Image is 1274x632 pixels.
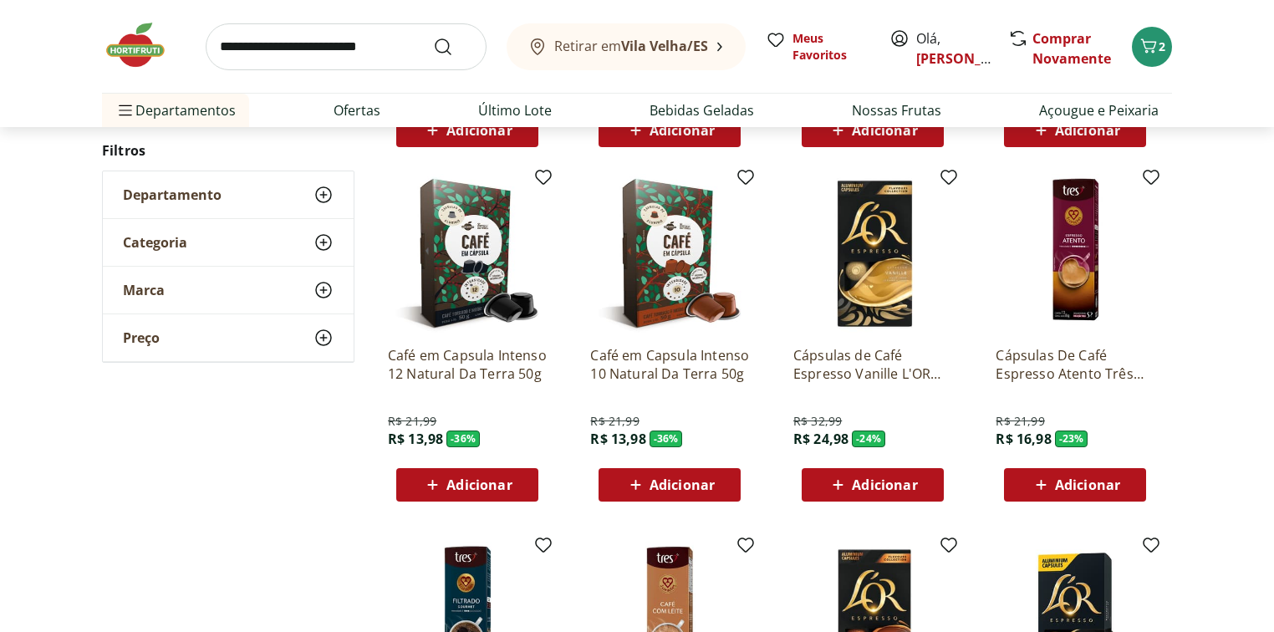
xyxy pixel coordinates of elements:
[650,124,715,137] span: Adicionar
[396,114,538,147] button: Adicionar
[916,28,991,69] span: Olá,
[1055,124,1120,137] span: Adicionar
[802,114,944,147] button: Adicionar
[793,413,842,430] span: R$ 32,99
[507,23,746,70] button: Retirar emVila Velha/ES
[590,430,645,448] span: R$ 13,98
[996,413,1044,430] span: R$ 21,99
[1032,29,1111,68] a: Comprar Novamente
[996,430,1051,448] span: R$ 16,98
[852,124,917,137] span: Adicionar
[388,346,547,383] a: Café em Capsula Intenso 12 Natural Da Terra 50g
[446,124,512,137] span: Adicionar
[396,468,538,502] button: Adicionar
[766,30,869,64] a: Meus Favoritos
[102,134,354,167] h2: Filtros
[793,174,952,333] img: Cápsulas de Café Espresso Vanille L'OR 52g
[123,186,222,203] span: Departamento
[1055,431,1088,447] span: - 23 %
[793,346,952,383] a: Cápsulas de Café Espresso Vanille L'OR 52g
[123,329,160,346] span: Preço
[590,346,749,383] a: Café em Capsula Intenso 10 Natural Da Terra 50g
[478,100,552,120] a: Último Lote
[1004,114,1146,147] button: Adicionar
[590,174,749,333] img: Café em Capsula Intenso 10 Natural Da Terra 50g
[792,30,869,64] span: Meus Favoritos
[793,430,848,448] span: R$ 24,98
[446,431,480,447] span: - 36 %
[1159,38,1165,54] span: 2
[650,431,683,447] span: - 36 %
[206,23,487,70] input: search
[102,20,186,70] img: Hortifruti
[852,100,941,120] a: Nossas Frutas
[334,100,380,120] a: Ofertas
[852,478,917,492] span: Adicionar
[115,90,236,130] span: Departamentos
[1004,468,1146,502] button: Adicionar
[1055,478,1120,492] span: Adicionar
[554,38,708,54] span: Retirar em
[599,114,741,147] button: Adicionar
[115,90,135,130] button: Menu
[1039,100,1159,120] a: Açougue e Peixaria
[802,468,944,502] button: Adicionar
[650,100,754,120] a: Bebidas Geladas
[103,171,354,218] button: Departamento
[123,234,187,251] span: Categoria
[590,413,639,430] span: R$ 21,99
[916,49,1025,68] a: [PERSON_NAME]
[388,430,443,448] span: R$ 13,98
[388,413,436,430] span: R$ 21,99
[621,37,708,55] b: Vila Velha/ES
[996,346,1154,383] a: Cápsulas De Café Espresso Atento Três Corações
[433,37,473,57] button: Submit Search
[599,468,741,502] button: Adicionar
[996,174,1154,333] img: Cápsulas De Café Espresso Atento Três Corações
[103,219,354,266] button: Categoria
[103,267,354,313] button: Marca
[1132,27,1172,67] button: Carrinho
[388,174,547,333] img: Café em Capsula Intenso 12 Natural Da Terra 50g
[103,314,354,361] button: Preço
[650,478,715,492] span: Adicionar
[123,282,165,298] span: Marca
[852,431,885,447] span: - 24 %
[446,478,512,492] span: Adicionar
